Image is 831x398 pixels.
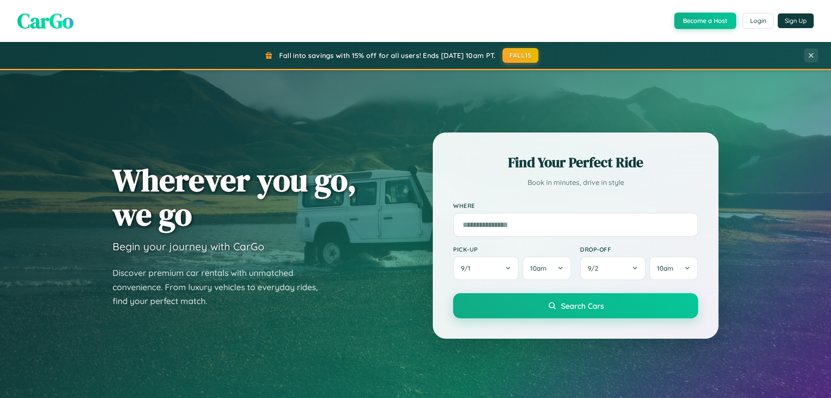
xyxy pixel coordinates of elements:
[649,256,698,280] button: 10am
[657,264,673,272] span: 10am
[113,266,329,308] p: Discover premium car rentals with unmatched convenience. From luxury vehicles to everyday rides, ...
[113,163,357,231] h1: Wherever you go, we go
[453,153,698,172] h2: Find Your Perfect Ride
[580,246,698,253] label: Drop-off
[530,264,547,272] span: 10am
[522,256,571,280] button: 10am
[502,48,539,63] button: FALL15
[580,256,646,280] button: 9/2
[461,264,475,272] span: 9 / 1
[561,301,604,311] span: Search Cars
[453,202,698,209] label: Where
[453,176,698,189] p: Book in minutes, drive in style
[453,293,698,318] button: Search Cars
[743,13,773,29] button: Login
[674,13,736,29] button: Become a Host
[588,264,602,272] span: 9 / 2
[778,13,814,28] button: Sign Up
[113,240,264,253] h3: Begin your journey with CarGo
[453,256,519,280] button: 9/1
[17,6,74,35] span: CarGo
[453,246,571,253] label: Pick-up
[279,51,496,60] span: Fall into savings with 15% off for all users! Ends [DATE] 10am PT.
